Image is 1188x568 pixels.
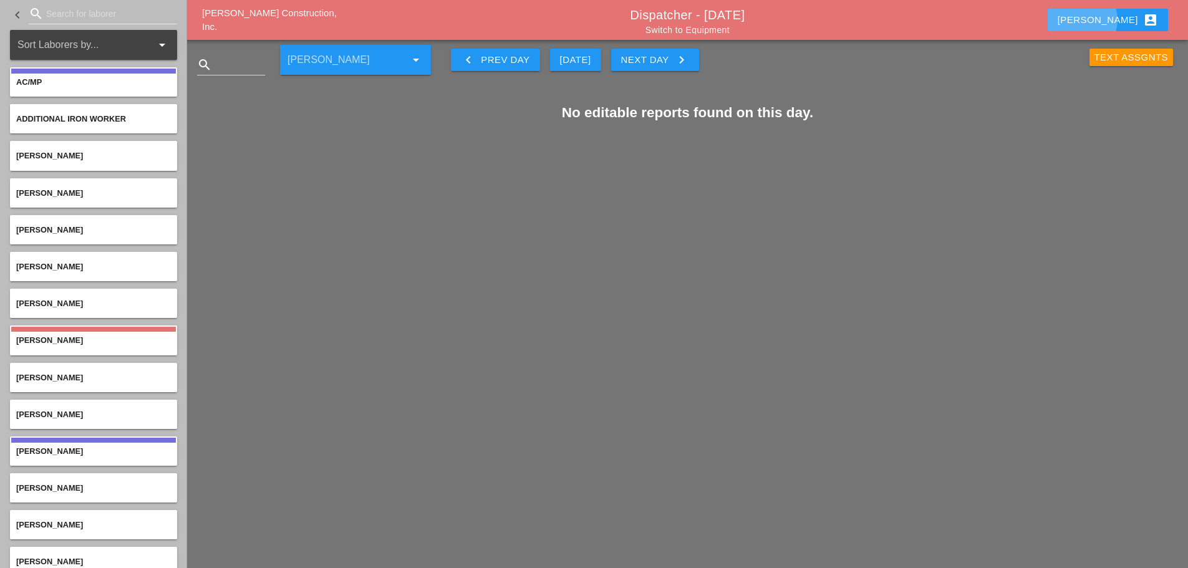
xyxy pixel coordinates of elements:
[187,72,1188,153] h2: No editable reports found on this day.
[550,49,601,71] button: [DATE]
[46,4,160,24] input: Search for laborer
[16,151,83,160] span: [PERSON_NAME]
[29,6,44,21] i: search
[16,225,83,234] span: [PERSON_NAME]
[461,52,476,67] i: keyboard_arrow_left
[408,52,423,67] i: arrow_drop_down
[16,410,83,419] span: [PERSON_NAME]
[202,7,337,32] a: [PERSON_NAME] Construction, Inc.
[16,373,83,382] span: [PERSON_NAME]
[16,520,83,529] span: [PERSON_NAME]
[16,262,83,271] span: [PERSON_NAME]
[1143,12,1158,27] i: account_box
[197,57,212,72] i: search
[10,7,25,22] i: keyboard_arrow_left
[16,446,83,456] span: [PERSON_NAME]
[16,483,83,493] span: [PERSON_NAME]
[155,37,170,52] i: arrow_drop_down
[461,52,529,67] div: Prev Day
[674,52,689,67] i: keyboard_arrow_right
[16,335,83,345] span: [PERSON_NAME]
[1089,49,1174,66] button: Text Assgnts
[16,299,83,308] span: [PERSON_NAME]
[16,557,83,566] span: [PERSON_NAME]
[1048,9,1168,31] button: [PERSON_NAME]
[1094,51,1169,65] div: Text Assgnts
[645,25,730,35] a: Switch to Equipment
[611,49,699,71] button: Next Day
[621,52,689,67] div: Next Day
[16,77,42,87] span: AC/MP
[630,8,745,22] a: Dispatcher - [DATE]
[16,188,83,198] span: [PERSON_NAME]
[451,49,539,71] button: Prev Day
[560,53,591,67] div: [DATE]
[16,114,126,123] span: Additional Iron Worker
[1058,12,1158,27] div: [PERSON_NAME]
